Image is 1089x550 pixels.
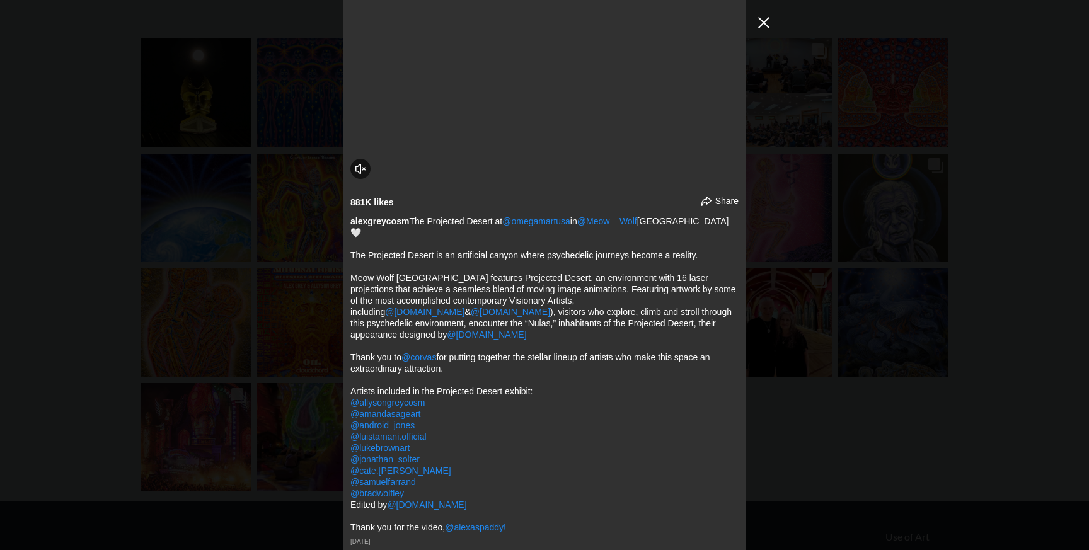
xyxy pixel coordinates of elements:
[387,500,466,510] a: @[DOMAIN_NAME]
[715,195,739,207] span: Share
[577,216,637,226] a: @Meow__Wolf
[350,443,410,453] a: @lukebrownart
[447,329,526,340] a: @[DOMAIN_NAME]
[350,538,739,546] div: [DATE]
[350,197,394,208] div: 881K likes
[350,215,739,533] div: The Projected Desert at in [GEOGRAPHIC_DATA] 🤍 The Projected Desert is an artificial canyon where...
[471,307,550,317] a: @[DOMAIN_NAME]
[350,488,404,498] a: @bradwolfley
[350,420,415,430] a: @android_jones
[754,13,774,33] button: Close Instagram Feed Popup
[350,454,420,464] a: @jonathan_solter
[401,352,436,362] a: @corvas
[350,432,427,442] a: @luistamani.official
[385,307,464,317] a: @[DOMAIN_NAME]
[350,398,425,408] a: @allysongreycosm
[445,522,506,532] a: @alexaspaddy!
[502,216,570,226] a: @omegamartusa
[350,477,416,487] a: @samuelfarrand
[350,216,409,226] a: alexgreycosm
[350,466,451,476] a: @cate.[PERSON_NAME]
[350,409,421,419] a: @amandasageart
